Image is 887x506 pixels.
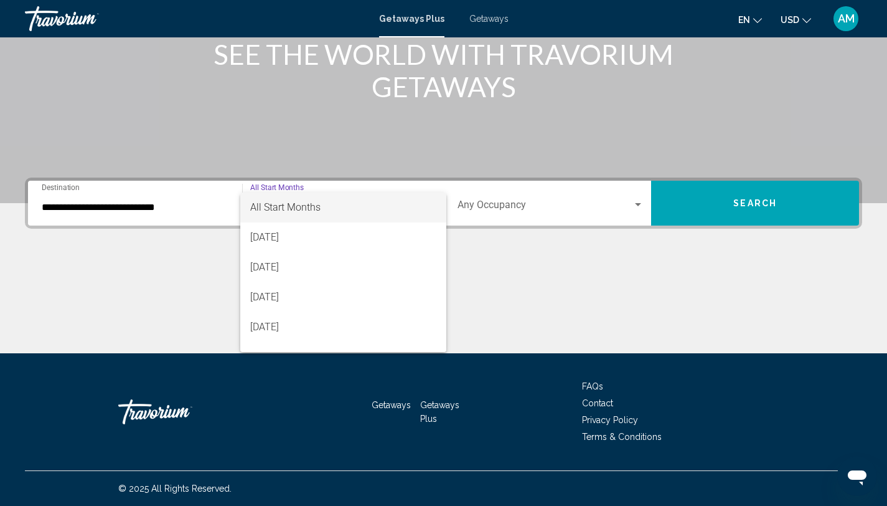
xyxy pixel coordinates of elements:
span: [DATE] [250,342,436,372]
iframe: Button to launch messaging window [837,456,877,496]
span: [DATE] [250,312,436,342]
span: All Start Months [250,201,321,213]
span: [DATE] [250,282,436,312]
span: [DATE] [250,252,436,282]
span: [DATE] [250,222,436,252]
